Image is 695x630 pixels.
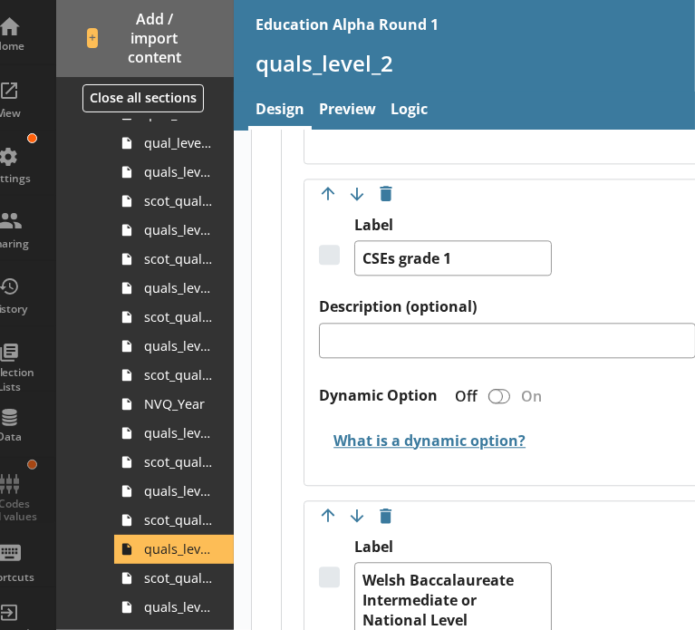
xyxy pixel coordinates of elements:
a: scot_quals_level_4_5 [114,303,234,332]
a: scot_quals_level_3 [114,448,234,477]
label: Dynamic Option [319,386,438,405]
span: scot_quals_level_4_5_other [144,366,214,383]
div: On [514,386,556,406]
a: scot_quals_level_2 [114,564,234,593]
div: Off [440,386,485,406]
button: Move option down [343,501,372,530]
span: quals_level_6plus_other [144,221,214,238]
a: quals_level_4_5 [114,274,234,303]
a: scot_quals_level_6plus_other [114,245,234,274]
a: quals_level_2 [114,535,234,564]
span: quals_level_6plus [144,163,214,180]
button: What is a dynamic option? [319,424,529,456]
a: scot_quals_level_4_5_other [114,361,234,390]
button: Close all sections [82,84,204,112]
button: Delete option [372,501,401,530]
a: Logic [383,92,435,131]
a: scot_quals_level_3_other [114,506,234,535]
span: quals_level_4_5_other [144,337,214,354]
button: Move option up [314,501,343,530]
span: quals_level_3_other [144,482,214,499]
button: Delete option [372,179,401,208]
a: quals_level_4_5_other [114,332,234,361]
span: scot_quals_level_2 [144,569,214,586]
textarea: CSEs grade 1 [354,240,552,276]
a: scot_quals_level_6plus [114,187,234,216]
a: quals_level_3 [114,419,234,448]
span: qual_level_scot [144,134,214,151]
span: scot_quals_level_6plus_other [144,250,214,267]
span: quals_level_2 [144,540,214,557]
span: Add / import content [87,10,204,66]
label: Label [354,538,552,557]
div: Education Alpha Round 1 [256,15,439,34]
a: quals_level_2_other [114,593,234,622]
a: Preview [312,92,383,131]
span: scot_quals_level_4_5 [144,308,214,325]
a: quals_level_6plus [114,158,234,187]
a: quals_level_3_other [114,477,234,506]
a: NVQ_Year [114,390,234,419]
a: quals_level_6plus_other [114,216,234,245]
span: quals_level_3 [144,424,214,441]
button: Move option down [343,179,372,208]
button: Move option up [314,179,343,208]
span: scot_quals_level_3_other [144,511,214,528]
span: quals_level_2_other [144,598,214,615]
label: Label [354,216,552,235]
span: NVQ_Year [144,395,214,412]
a: Design [248,92,312,131]
span: quals_level_4_5 [144,279,214,296]
span: scot_quals_level_3 [144,453,214,470]
a: qual_level_scot [114,129,234,158]
span: scot_quals_level_6plus [144,192,214,209]
label: Description (optional) [319,297,695,316]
